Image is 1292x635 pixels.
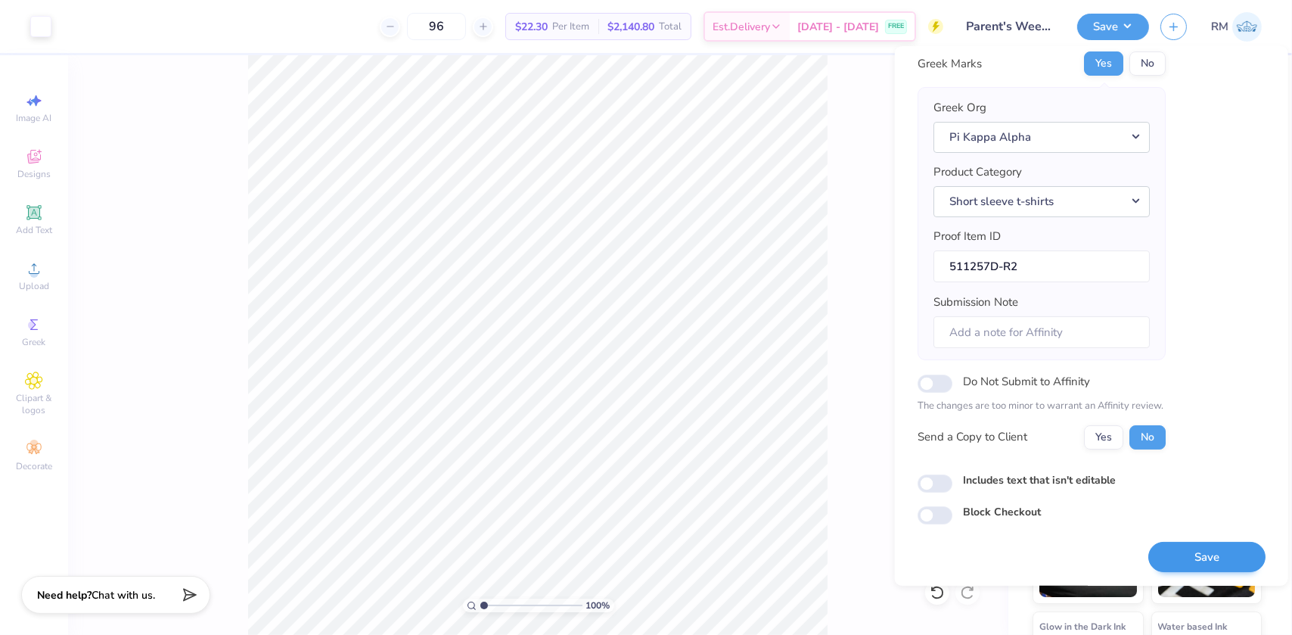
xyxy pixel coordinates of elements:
[955,11,1066,42] input: Untitled Design
[1148,541,1266,572] button: Save
[1084,425,1123,449] button: Yes
[8,392,61,416] span: Clipart & logos
[933,228,1001,245] label: Proof Item ID
[933,294,1018,311] label: Submission Note
[1084,51,1123,76] button: Yes
[407,13,466,40] input: – –
[963,472,1116,487] label: Includes text that isn't editable
[1232,12,1262,42] img: Roberta Manuel
[933,185,1150,216] button: Short sleeve t-shirts
[1158,618,1228,634] span: Water based Ink
[933,99,986,117] label: Greek Org
[1211,18,1228,36] span: RM
[37,588,92,602] strong: Need help?
[19,280,49,292] span: Upload
[607,19,654,35] span: $2,140.80
[1077,14,1149,40] button: Save
[918,55,982,73] div: Greek Marks
[17,112,52,124] span: Image AI
[92,588,155,602] span: Chat with us.
[552,19,589,35] span: Per Item
[963,504,1041,520] label: Block Checkout
[918,399,1166,414] p: The changes are too minor to warrant an Affinity review.
[16,224,52,236] span: Add Text
[933,316,1150,348] input: Add a note for Affinity
[1039,618,1126,634] span: Glow in the Dark Ink
[23,336,46,348] span: Greek
[1211,12,1262,42] a: RM
[888,21,904,32] span: FREE
[918,428,1027,446] div: Send a Copy to Client
[713,19,770,35] span: Est. Delivery
[17,168,51,180] span: Designs
[515,19,548,35] span: $22.30
[797,19,879,35] span: [DATE] - [DATE]
[659,19,682,35] span: Total
[1129,51,1166,76] button: No
[933,163,1022,181] label: Product Category
[586,599,610,612] span: 100 %
[1129,425,1166,449] button: No
[933,121,1150,152] button: Pi Kappa Alpha
[16,460,52,472] span: Decorate
[963,372,1090,391] label: Do Not Submit to Affinity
